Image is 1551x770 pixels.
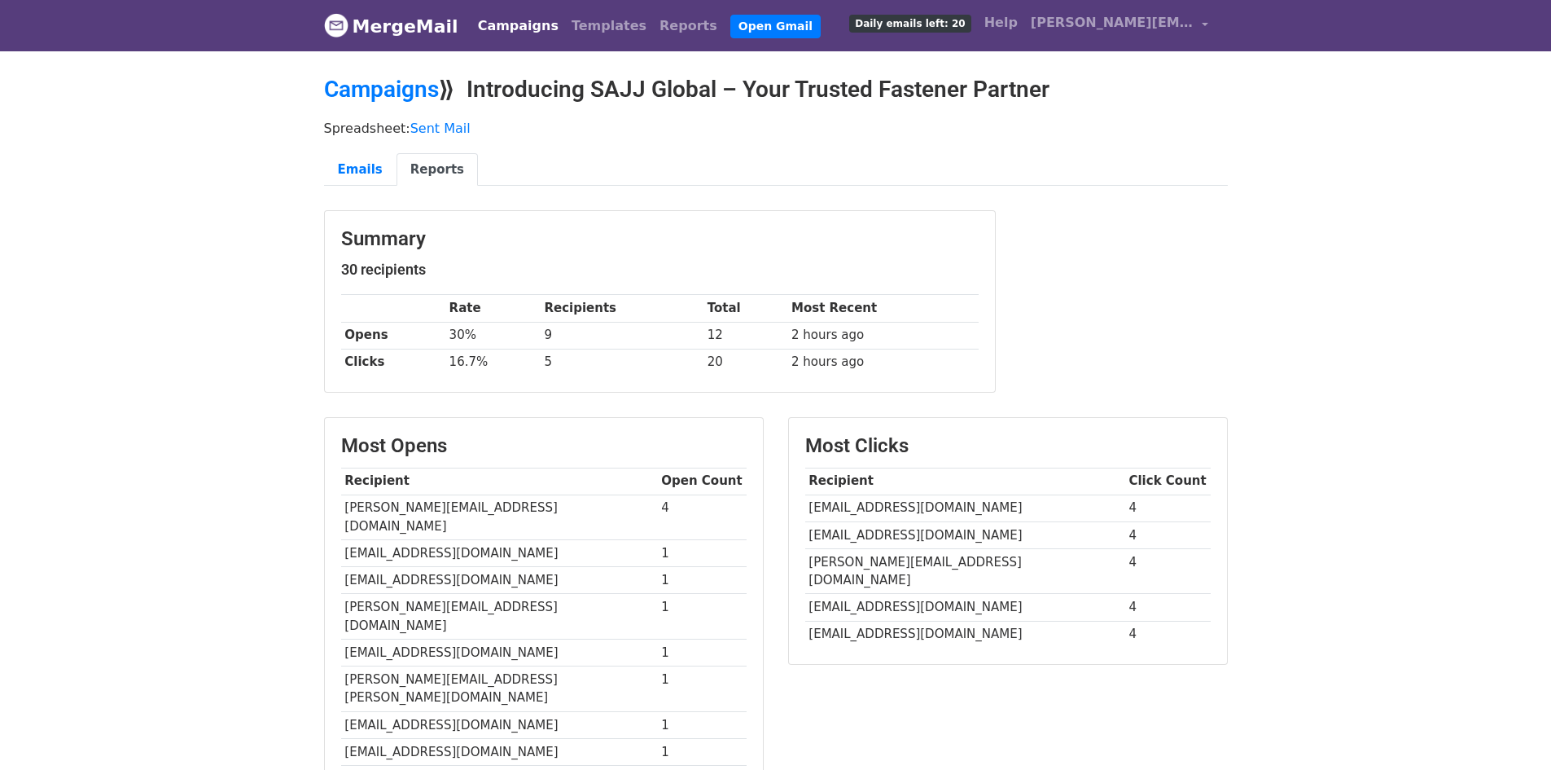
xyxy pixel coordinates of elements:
[341,738,658,765] td: [EMAIL_ADDRESS][DOMAIN_NAME]
[658,567,747,594] td: 1
[324,120,1228,137] p: Spreadsheet:
[341,640,658,667] td: [EMAIL_ADDRESS][DOMAIN_NAME]
[324,153,397,187] a: Emails
[471,10,565,42] a: Campaigns
[445,349,541,376] td: 16.7%
[324,76,1228,103] h2: ⟫ Introducing SAJJ Global – Your Trusted Fastener Partner
[324,76,439,103] a: Campaigns
[703,349,787,376] td: 20
[341,349,445,376] th: Clicks
[1031,13,1194,33] span: [PERSON_NAME][EMAIL_ADDRESS][DOMAIN_NAME]
[341,540,658,567] td: [EMAIL_ADDRESS][DOMAIN_NAME]
[805,548,1125,594] td: [PERSON_NAME][EMAIL_ADDRESS][DOMAIN_NAME]
[805,434,1211,458] h3: Most Clicks
[658,540,747,567] td: 1
[565,10,653,42] a: Templates
[341,468,658,495] th: Recipient
[703,295,787,322] th: Total
[1125,548,1211,594] td: 4
[541,349,703,376] td: 5
[787,295,978,322] th: Most Recent
[341,495,658,540] td: [PERSON_NAME][EMAIL_ADDRESS][DOMAIN_NAME]
[341,567,658,594] td: [EMAIL_ADDRESS][DOMAIN_NAME]
[658,594,747,640] td: 1
[805,621,1125,648] td: [EMAIL_ADDRESS][DOMAIN_NAME]
[341,261,979,279] h5: 30 recipients
[445,295,541,322] th: Rate
[1125,495,1211,521] td: 4
[658,640,747,667] td: 1
[1125,621,1211,648] td: 4
[541,295,703,322] th: Recipients
[341,322,445,349] th: Opens
[787,349,978,376] td: 2 hours ago
[541,322,703,349] td: 9
[341,711,658,738] td: [EMAIL_ADDRESS][DOMAIN_NAME]
[1125,468,1211,495] th: Click Count
[397,153,478,187] a: Reports
[341,594,658,640] td: [PERSON_NAME][EMAIL_ADDRESS][DOMAIN_NAME]
[658,711,747,738] td: 1
[324,9,458,43] a: MergeMail
[341,227,979,251] h3: Summary
[805,594,1125,621] td: [EMAIL_ADDRESS][DOMAIN_NAME]
[658,738,747,765] td: 1
[805,495,1125,521] td: [EMAIL_ADDRESS][DOMAIN_NAME]
[849,15,970,33] span: Daily emails left: 20
[1125,521,1211,548] td: 4
[341,434,747,458] h3: Most Opens
[341,667,658,712] td: [PERSON_NAME][EMAIL_ADDRESS][PERSON_NAME][DOMAIN_NAME]
[658,667,747,712] td: 1
[703,322,787,349] td: 12
[843,7,977,39] a: Daily emails left: 20
[978,7,1024,39] a: Help
[805,521,1125,548] td: [EMAIL_ADDRESS][DOMAIN_NAME]
[410,121,471,136] a: Sent Mail
[730,15,821,38] a: Open Gmail
[658,495,747,540] td: 4
[653,10,724,42] a: Reports
[445,322,541,349] td: 30%
[1125,594,1211,621] td: 4
[805,468,1125,495] th: Recipient
[787,322,978,349] td: 2 hours ago
[1024,7,1215,45] a: [PERSON_NAME][EMAIL_ADDRESS][DOMAIN_NAME]
[324,13,348,37] img: MergeMail logo
[658,468,747,495] th: Open Count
